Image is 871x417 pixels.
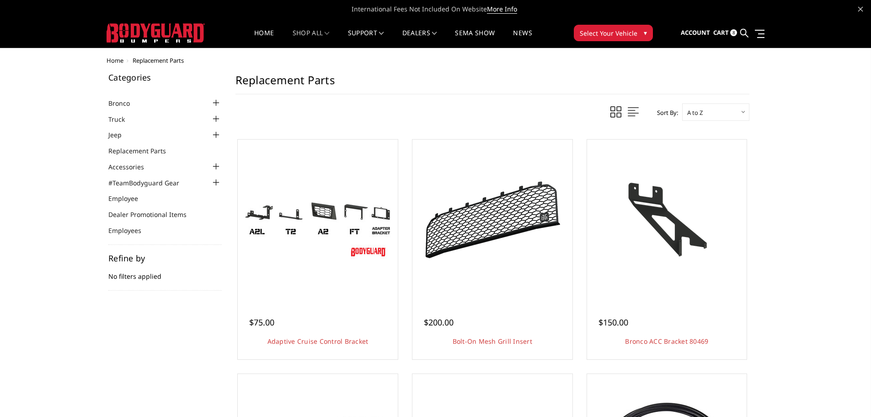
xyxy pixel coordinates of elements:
h1: Replacement Parts [235,73,749,94]
label: Sort By: [652,106,678,119]
span: 8 [730,29,737,36]
img: Bronco ACC Bracket 80469 [593,179,740,261]
h5: Categories [108,73,222,81]
a: Employees [108,226,153,235]
a: Cart 8 [713,21,737,45]
button: Select Your Vehicle [574,25,653,41]
a: News [513,30,532,48]
a: Truck [108,114,136,124]
a: Dealer Promotional Items [108,210,198,219]
a: #TeamBodyguard Gear [108,178,191,188]
h5: Refine by [108,254,222,262]
img: BODYGUARD BUMPERS [107,23,205,43]
a: Accessories [108,162,155,172]
span: ▾ [644,28,647,38]
span: Replacement Parts [133,56,184,65]
a: Bronco ACC Bracket 80469 [589,142,745,298]
a: Account [681,21,710,45]
a: More Info [487,5,517,14]
span: $150.00 [598,317,628,328]
span: $75.00 [249,317,274,328]
a: SEMA Show [455,30,495,48]
span: Select Your Vehicle [580,28,637,38]
a: Bronco ACC Bracket 80469 [625,337,708,346]
div: No filters applied [108,254,222,291]
a: Home [107,56,123,65]
a: Dealers [402,30,437,48]
a: Home [254,30,274,48]
span: $200.00 [424,317,454,328]
span: Cart [713,28,729,37]
a: Support [348,30,384,48]
a: Bolt-On Mesh Grill Insert [415,142,570,298]
span: Account [681,28,710,37]
img: Adaptive Cruise Control Bracket [245,179,391,261]
a: Bronco [108,98,141,108]
a: Jeep [108,130,133,140]
a: Replacement Parts [108,146,177,156]
a: Employee [108,194,150,203]
a: Adaptive Cruise Control Bracket [267,337,369,346]
a: Adaptive Cruise Control Bracket [240,142,395,298]
img: Bolt-On Mesh Grill Insert [419,178,566,262]
a: Bolt-On Mesh Grill Insert [453,337,532,346]
a: shop all [293,30,330,48]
